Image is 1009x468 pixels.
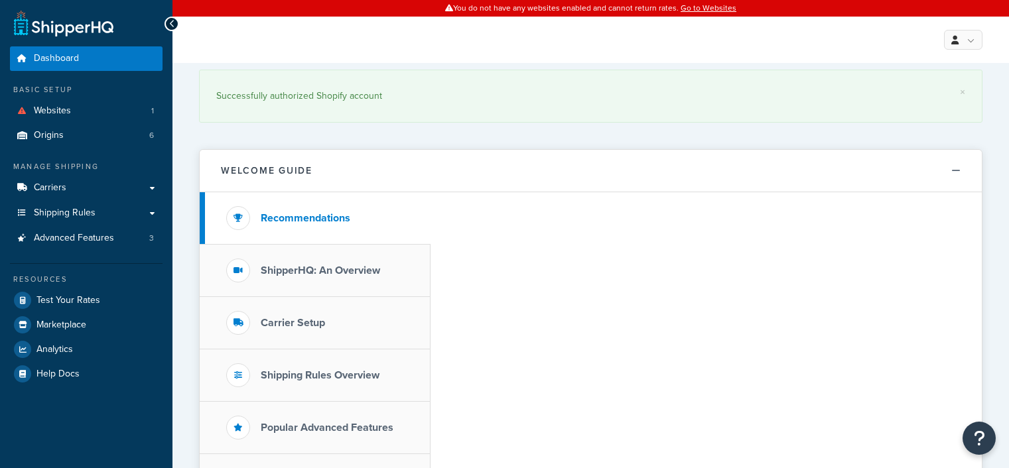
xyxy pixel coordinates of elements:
[10,161,163,172] div: Manage Shipping
[10,226,163,251] a: Advanced Features3
[261,212,350,224] h3: Recommendations
[34,207,96,219] span: Shipping Rules
[10,288,163,312] a: Test Your Rates
[36,295,100,306] span: Test Your Rates
[36,369,80,380] span: Help Docs
[10,176,163,200] a: Carriers
[149,130,154,141] span: 6
[34,53,79,64] span: Dashboard
[960,87,965,97] a: ×
[221,166,312,176] h2: Welcome Guide
[261,422,393,434] h3: Popular Advanced Features
[34,105,71,117] span: Websites
[261,369,379,381] h3: Shipping Rules Overview
[10,337,163,361] a: Analytics
[149,233,154,244] span: 3
[34,182,66,194] span: Carriers
[10,362,163,386] a: Help Docs
[10,123,163,148] a: Origins6
[10,99,163,123] a: Websites1
[10,46,163,71] a: Dashboard
[261,317,325,329] h3: Carrier Setup
[34,130,64,141] span: Origins
[10,274,163,285] div: Resources
[963,422,996,455] button: Open Resource Center
[10,226,163,251] li: Advanced Features
[34,233,114,244] span: Advanced Features
[151,105,154,117] span: 1
[216,87,965,105] div: Successfully authorized Shopify account
[10,123,163,148] li: Origins
[36,344,73,355] span: Analytics
[261,264,380,276] h3: ShipperHQ: An Overview
[10,84,163,95] div: Basic Setup
[10,201,163,225] a: Shipping Rules
[36,320,86,331] span: Marketplace
[200,150,982,192] button: Welcome Guide
[10,313,163,337] a: Marketplace
[681,2,736,14] a: Go to Websites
